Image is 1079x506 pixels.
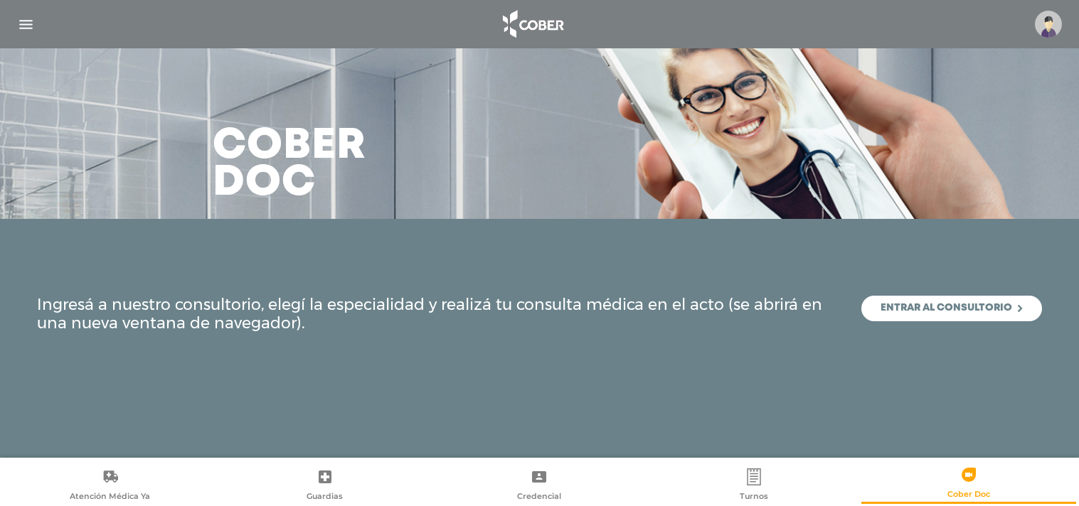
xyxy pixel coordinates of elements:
a: Turnos [647,468,861,504]
span: Cober Doc [947,489,990,502]
h3: Cober doc [213,128,366,202]
span: Atención Médica Ya [70,491,150,504]
img: logo_cober_home-white.png [495,7,570,41]
a: Entrar al consultorio [861,296,1042,321]
img: profile-placeholder.svg [1035,11,1062,38]
a: Cober Doc [861,465,1076,502]
span: Turnos [740,491,768,504]
a: Atención Médica Ya [3,468,218,504]
span: Credencial [517,491,561,504]
a: Credencial [432,468,647,504]
a: Guardias [218,468,432,504]
div: Ingresá a nuestro consultorio, elegí la especialidad y realizá tu consulta médica en el acto (se ... [37,296,1042,333]
span: Guardias [307,491,343,504]
img: Cober_menu-lines-white.svg [17,16,35,33]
